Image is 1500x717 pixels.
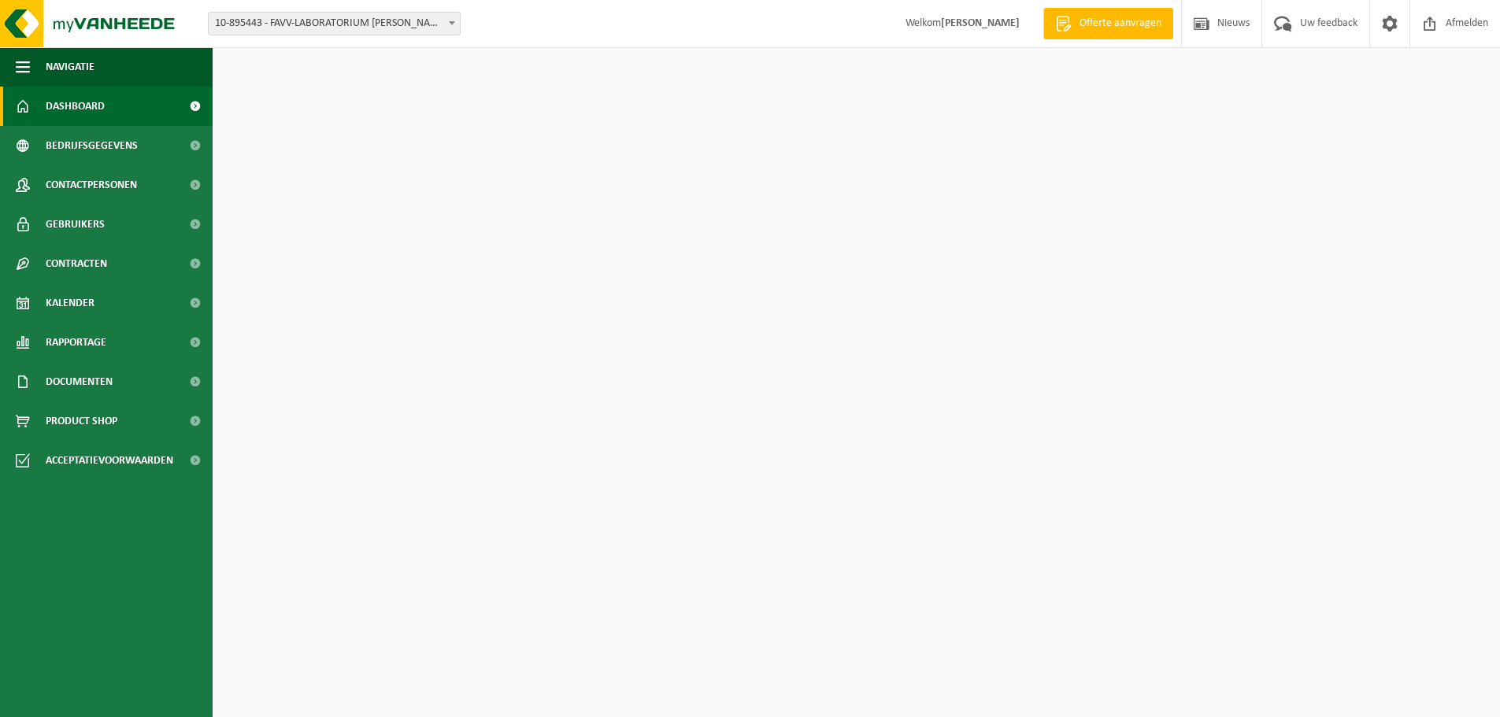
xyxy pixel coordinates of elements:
span: Rapportage [46,323,106,362]
span: Contracten [46,244,107,283]
span: Navigatie [46,47,94,87]
span: Bedrijfsgegevens [46,126,138,165]
span: Acceptatievoorwaarden [46,441,173,480]
span: Contactpersonen [46,165,137,205]
span: Product Shop [46,401,117,441]
span: Offerte aanvragen [1076,16,1165,31]
span: Kalender [46,283,94,323]
span: Gebruikers [46,205,105,244]
span: Documenten [46,362,113,401]
span: 10-895443 - FAVV-LABORATORIUM MELLE - MELLE [208,12,461,35]
span: 10-895443 - FAVV-LABORATORIUM MELLE - MELLE [209,13,460,35]
a: Offerte aanvragen [1043,8,1173,39]
strong: [PERSON_NAME] [941,17,1020,29]
span: Dashboard [46,87,105,126]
